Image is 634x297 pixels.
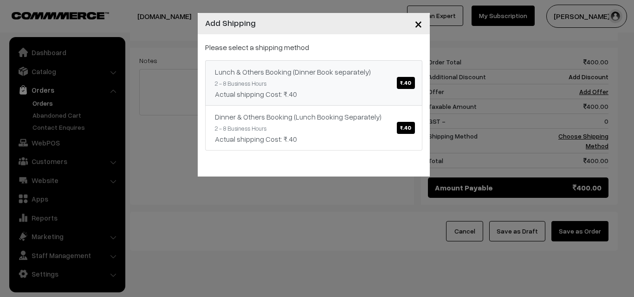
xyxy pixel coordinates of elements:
div: Actual shipping Cost: ₹.40 [215,133,413,145]
small: 2 - 8 Business Hours [215,125,266,132]
p: Please select a shipping method [205,42,422,53]
small: 2 - 8 Business Hours [215,80,266,87]
span: ₹.40 [397,122,414,134]
span: × [414,15,422,32]
div: Dinner & Others Booking (Lunch Booking Separately) [215,111,413,122]
span: ₹.40 [397,77,414,89]
a: Lunch & Others Booking (Dinner Book separately)₹.40 2 - 8 Business HoursActual shipping Cost: ₹.40 [205,60,422,106]
a: Dinner & Others Booking (Lunch Booking Separately)₹.40 2 - 8 Business HoursActual shipping Cost: ... [205,105,422,151]
div: Actual shipping Cost: ₹.40 [215,88,413,100]
button: Close [407,9,430,38]
div: Lunch & Others Booking (Dinner Book separately) [215,66,413,77]
h4: Add Shipping [205,17,256,29]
